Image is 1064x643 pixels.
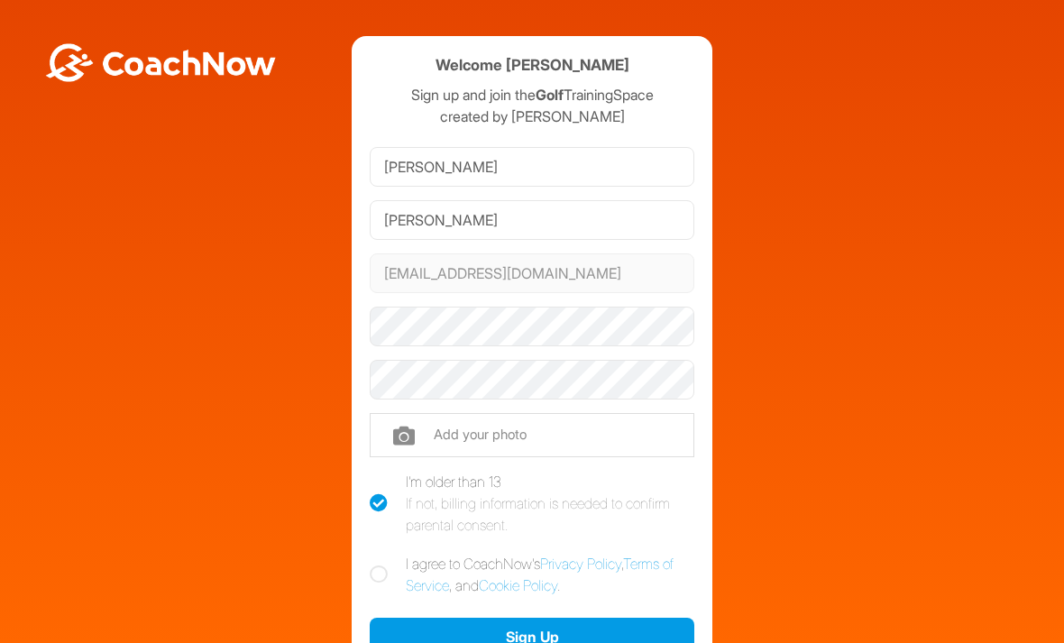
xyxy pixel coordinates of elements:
div: I'm older than 13 [406,471,694,536]
input: First Name [370,147,694,187]
h4: Welcome [PERSON_NAME] [436,54,629,77]
p: created by [PERSON_NAME] [370,106,694,127]
img: BwLJSsUCoWCh5upNqxVrqldRgqLPVwmV24tXu5FoVAoFEpwwqQ3VIfuoInZCoVCoTD4vwADAC3ZFMkVEQFDAAAAAElFTkSuQmCC [43,43,278,82]
input: Email [370,253,694,293]
div: If not, billing information is needed to confirm parental consent. [406,492,694,536]
a: Cookie Policy [479,576,557,594]
a: Terms of Service [406,555,674,594]
p: Sign up and join the TrainingSpace [370,84,694,106]
label: I agree to CoachNow's , , and . [370,553,694,596]
input: Last Name [370,200,694,240]
strong: Golf [536,86,564,104]
a: Privacy Policy [540,555,621,573]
